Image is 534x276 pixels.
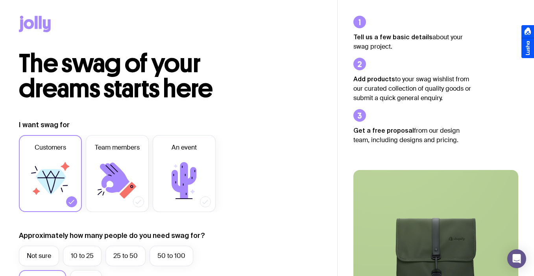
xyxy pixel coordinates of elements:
[353,126,471,145] p: from our design team, including designs and pricing.
[353,33,432,40] strong: Tell us a few basic details
[507,249,526,268] div: Open Intercom Messenger
[19,48,213,104] span: The swag of your dreams starts here
[353,32,471,51] p: about your swag project.
[19,231,205,240] label: Approximately how many people do you need swag for?
[172,143,197,152] span: An event
[150,246,193,266] label: 50 to 100
[19,246,59,266] label: Not sure
[105,246,146,266] label: 25 to 50
[63,246,102,266] label: 10 to 25
[35,143,66,152] span: Customers
[353,74,471,103] p: to your swag wishlist from our curated collection of quality goods or submit a quick general enqu...
[19,120,70,130] label: I want swag for
[353,75,395,82] strong: Add products
[95,143,140,152] span: Team members
[353,127,414,134] strong: Get a free proposal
